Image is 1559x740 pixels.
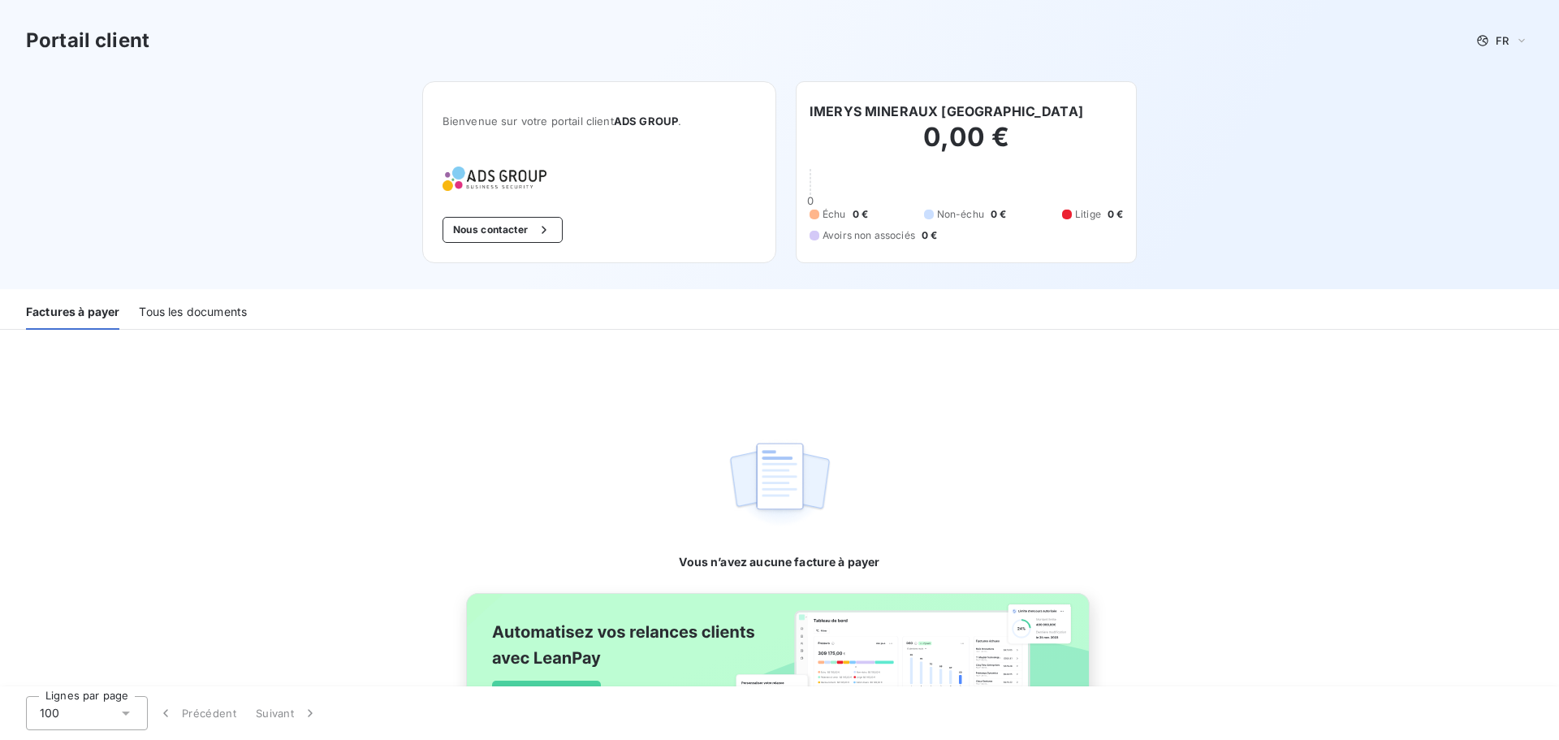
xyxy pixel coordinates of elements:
[1108,207,1123,222] span: 0 €
[823,228,915,243] span: Avoirs non associés
[1496,34,1509,47] span: FR
[443,217,563,243] button: Nous contacter
[823,207,846,222] span: Échu
[148,696,246,730] button: Précédent
[922,228,937,243] span: 0 €
[937,207,984,222] span: Non-échu
[810,102,1083,121] h6: IMERYS MINERAUX [GEOGRAPHIC_DATA]
[810,121,1123,170] h2: 0,00 €
[853,207,868,222] span: 0 €
[40,705,59,721] span: 100
[614,115,678,128] span: ADS GROUP
[139,296,247,330] div: Tous les documents
[728,434,831,534] img: empty state
[807,194,814,207] span: 0
[991,207,1006,222] span: 0 €
[443,167,546,191] img: Company logo
[1075,207,1101,222] span: Litige
[26,26,149,55] h3: Portail client
[443,115,756,128] span: Bienvenue sur votre portail client .
[246,696,328,730] button: Suivant
[679,554,879,570] span: Vous n’avez aucune facture à payer
[26,296,119,330] div: Factures à payer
